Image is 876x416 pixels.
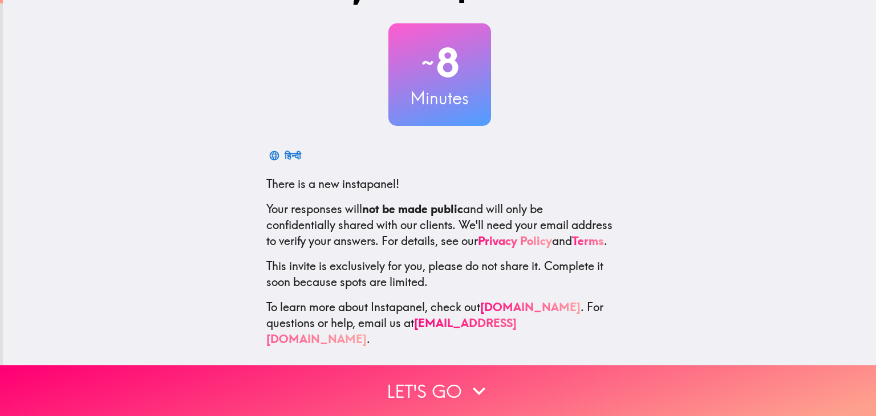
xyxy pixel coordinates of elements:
[480,300,581,314] a: [DOMAIN_NAME]
[572,234,604,248] a: Terms
[420,46,436,80] span: ~
[266,258,613,290] p: This invite is exclusively for you, please do not share it. Complete it soon because spots are li...
[388,39,491,86] h2: 8
[266,299,613,347] p: To learn more about Instapanel, check out . For questions or help, email us at .
[362,202,463,216] b: not be made public
[266,201,613,249] p: Your responses will and will only be confidentially shared with our clients. We'll need your emai...
[266,177,399,191] span: There is a new instapanel!
[478,234,552,248] a: Privacy Policy
[388,86,491,110] h3: Minutes
[285,148,301,164] div: हिन्दी
[266,144,306,167] button: हिन्दी
[266,316,517,346] a: [EMAIL_ADDRESS][DOMAIN_NAME]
